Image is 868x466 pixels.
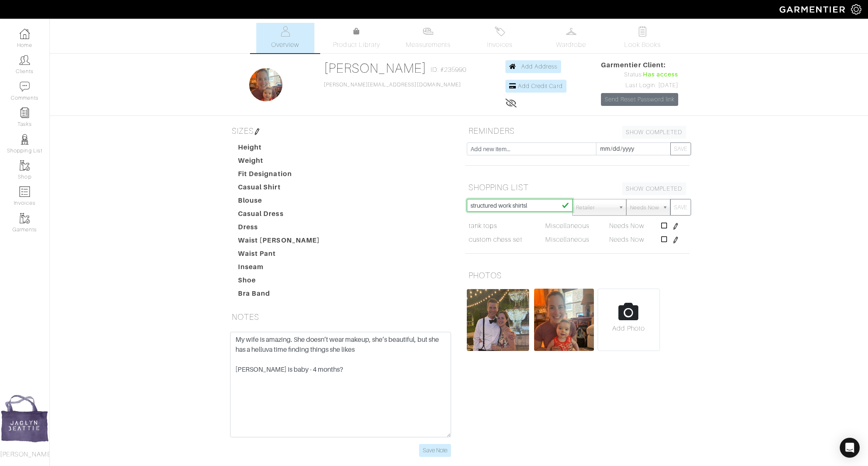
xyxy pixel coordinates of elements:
span: Needs Now [609,236,644,243]
span: Add Credit Card [518,83,563,89]
div: Last Login: [DATE] [601,81,678,90]
img: orders-icon-0abe47150d42831381b5fb84f609e132dff9fe21cb692f30cb5eec754e2cba89.png [20,186,30,197]
img: pen-cf24a1663064a2ec1b9c1bd2387e9de7a2fa800b781884d57f21acf72779bad2.png [672,237,679,243]
div: Status: [601,70,678,79]
span: Invoices [487,40,512,50]
dt: Waist [PERSON_NAME] [232,235,326,249]
a: tank tops [469,221,497,231]
span: Wardrobe [556,40,586,50]
h5: SIZES [228,123,453,139]
textarea: My wife is amazing. She doesn’t wear makeup, she’s beautiful, but she has a helluva time finding ... [230,332,451,437]
span: Add Address [521,63,558,70]
img: measurements-466bbee1fd09ba9460f595b01e5d73f9e2bff037440d3c8f018324cb6cdf7a4a.svg [423,26,433,37]
img: XWadbf6y1mAtYmicqE9VXoX9 [534,289,594,351]
a: Invoices [471,23,529,53]
span: ID: #235990 [431,65,467,75]
h5: REMINDERS [465,123,689,139]
a: custom chess set [469,235,522,245]
img: pen-cf24a1663064a2ec1b9c1bd2387e9de7a2fa800b781884d57f21acf72779bad2.png [254,128,260,135]
span: Needs Now [609,222,644,230]
a: Add Credit Card [505,80,566,93]
a: [PERSON_NAME][EMAIL_ADDRESS][DOMAIN_NAME] [324,82,461,88]
a: Product Library [328,27,386,50]
img: garmentier-logo-header-white-b43fb05a5012e4ada735d5af1a66efaba907eab6374d6393d1fbf88cb4ef424d.png [775,2,851,17]
img: dashboard-icon-dbcd8f5a0b271acd01030246c82b418ddd0df26cd7fceb0bd07c9910d44c42f6.png [20,29,30,39]
button: SAVE [670,199,691,216]
dt: Dress [232,222,326,235]
dt: Fit Designation [232,169,326,182]
img: garments-icon-b7da505a4dc4fd61783c78ac3ca0ef83fa9d6f193b1c9dc38574b1d14d53ca28.png [20,160,30,171]
img: reminder-icon-8004d30b9f0a5d33ae49ab947aed9ed385cf756f9e5892f1edd6e32f2345188e.png [20,108,30,118]
span: Measurements [406,40,451,50]
img: comment-icon-a0a6a9ef722e966f86d9cbdc48e553b5cf19dbc54f86b18d962a5391bc8f6eb6.png [20,81,30,92]
dt: Height [232,142,326,156]
div: Open Intercom Messenger [840,438,860,458]
dt: Shoe [232,275,326,289]
a: SHOW COMPLETED [622,126,686,139]
img: wardrobe-487a4870c1b7c33e795ec22d11cfc2ed9d08956e64fb3008fe2437562e282088.svg [566,26,576,37]
span: Miscellaneous [545,222,590,230]
a: [PERSON_NAME] [324,61,427,76]
span: Overview [271,40,299,50]
img: stylists-icon-eb353228a002819b7ec25b43dbf5f0378dd9e0616d9560372ff212230b889e62.png [20,134,30,145]
img: todo-9ac3debb85659649dc8f770b8b6100bb5dab4b48dedcbae339e5042a72dfd3cc.svg [638,26,648,37]
a: Look Books [613,23,672,53]
a: SHOW COMPLETED [622,182,686,195]
dt: Inseam [232,262,326,275]
dt: Waist Pant [232,249,326,262]
dt: Casual Shirt [232,182,326,196]
img: basicinfo-40fd8af6dae0f16599ec9e87c0ef1c0a1fdea2edbe929e3d69a839185d80c458.svg [280,26,290,37]
h5: PHOTOS [465,267,689,284]
span: Product Library [333,40,380,50]
span: Look Books [624,40,661,50]
span: Needs Now [630,199,659,216]
dt: Casual Dress [232,209,326,222]
img: garments-icon-b7da505a4dc4fd61783c78ac3ca0ef83fa9d6f193b1c9dc38574b1d14d53ca28.png [20,213,30,223]
dt: Blouse [232,196,326,209]
a: Overview [256,23,314,53]
a: Send Reset Password link [601,93,678,106]
span: Retailer [576,199,615,216]
img: gear-icon-white-bd11855cb880d31180b6d7d6211b90ccbf57a29d726f0c71d8c61bd08dd39cc2.png [851,4,861,15]
a: Add Address [505,60,562,73]
button: SAVE [670,142,691,155]
img: clients-icon-6bae9207a08558b7cb47a8932f037763ab4055f8c8b6bfacd5dc20c3e0201464.png [20,55,30,65]
img: orders-27d20c2124de7fd6de4e0e44c1d41de31381a507db9b33961299e4e07d508b8c.svg [495,26,505,37]
input: Add new item... [467,142,596,155]
h5: NOTES [228,309,453,325]
dt: Bra Band [232,289,326,302]
input: Add new item [467,199,573,212]
h5: SHOPPING LIST [465,179,689,196]
dt: Weight [232,156,326,169]
img: pen-cf24a1663064a2ec1b9c1bd2387e9de7a2fa800b781884d57f21acf72779bad2.png [672,223,679,230]
img: k6xSqCH5mMixASLXnNFfctmh [467,289,529,351]
span: Has access [643,70,679,79]
input: Save Note [419,444,451,457]
span: Garmentier Client: [601,60,678,70]
a: Wardrobe [542,23,600,53]
span: Miscellaneous [545,236,590,243]
a: Measurements [399,23,458,53]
